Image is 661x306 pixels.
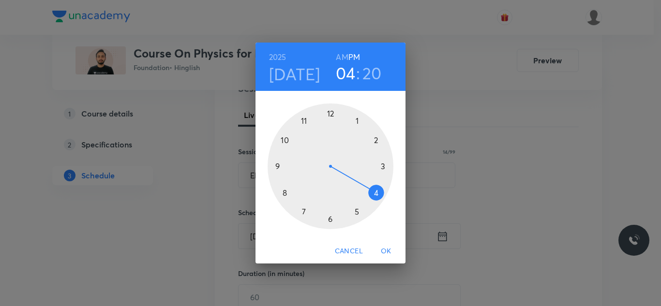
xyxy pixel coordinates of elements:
[362,63,382,83] button: 20
[371,242,402,260] button: OK
[335,245,363,257] span: Cancel
[269,64,320,84] button: [DATE]
[375,245,398,257] span: OK
[336,50,348,64] button: AM
[336,63,356,83] button: 04
[269,50,286,64] button: 2025
[356,63,360,83] h3: :
[331,242,367,260] button: Cancel
[348,50,360,64] button: PM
